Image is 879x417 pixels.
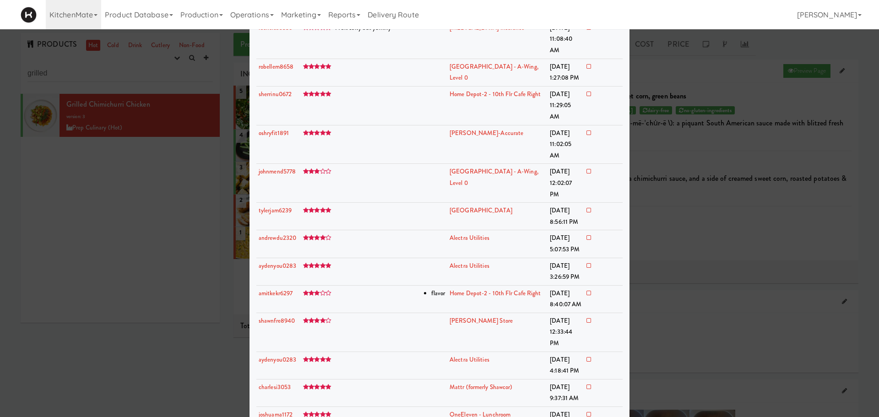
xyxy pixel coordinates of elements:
[259,62,293,71] a: robellem8658
[450,129,523,137] a: [PERSON_NAME]-Accurate
[450,355,489,364] a: Alectra Utilities
[259,383,291,391] a: charlesi3053
[548,379,584,406] td: [DATE] 9:37:31 AM
[259,233,296,242] a: andrewdu2320
[259,23,292,32] a: rachelsa0556
[548,164,584,203] td: [DATE] 12:02:07 PM
[548,285,584,313] td: [DATE] 8:40:07 AM
[450,233,489,242] a: Alectra Utilities
[450,62,538,82] a: [GEOGRAPHIC_DATA] - A-Wing, Level 0
[259,355,296,364] a: aydenyou0283
[548,125,584,164] td: [DATE] 11:02:05 AM
[548,258,584,285] td: [DATE] 3:26:59 PM
[259,206,292,215] a: tylerjam6239
[21,7,37,23] img: Micromart
[450,316,513,325] a: [PERSON_NAME] Store
[548,313,584,352] td: [DATE] 12:33:44 PM
[259,167,296,176] a: johnmend5778
[450,23,524,32] a: [MEDICAL_DATA] Insurance
[259,289,293,298] a: amitkekr6297
[450,90,541,98] a: Home Depot-2 - 10th Flr Cafe Right
[450,289,541,298] a: Home Depot-2 - 10th Flr Cafe Right
[336,23,391,32] span: A bit salty but yummy
[548,203,584,230] td: [DATE] 8:56:11 PM
[259,316,295,325] a: shawnfre8940
[259,261,296,270] a: aydenyou0283
[259,90,292,98] a: sherrinu0672
[548,230,584,258] td: [DATE] 5:07:53 PM
[431,288,445,299] li: flavor
[548,59,584,86] td: [DATE] 1:27:08 PM
[450,167,538,187] a: [GEOGRAPHIC_DATA] - A-Wing, Level 0
[450,383,512,391] a: Mattr (formerly Shawcor)
[259,129,289,137] a: oshryfit1891
[548,352,584,379] td: [DATE] 4:18:41 PM
[548,20,584,59] td: [DATE] 11:08:40 AM
[450,261,489,270] a: Alectra Utilities
[548,86,584,125] td: [DATE] 11:29:05 AM
[450,206,512,215] a: [GEOGRAPHIC_DATA]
